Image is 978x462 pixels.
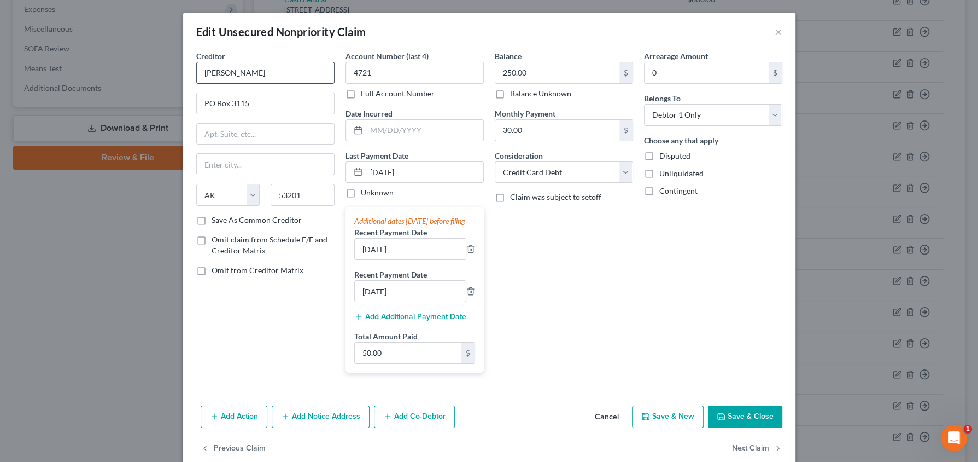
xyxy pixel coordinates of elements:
[461,343,475,363] div: $
[201,406,267,429] button: Add Action
[495,50,522,62] label: Balance
[212,235,327,255] span: Omit claim from Schedule E/F and Creditor Matrix
[495,62,619,83] input: 0.00
[732,437,782,460] button: Next Claim
[644,135,718,146] label: Choose any that apply
[963,425,972,434] span: 1
[659,186,698,195] span: Contingent
[941,425,967,451] iframe: Intercom live chat
[201,437,266,460] button: Previous Claim
[272,406,370,429] button: Add Notice Address
[645,62,769,83] input: 0.00
[708,406,782,429] button: Save & Close
[495,108,555,119] label: Monthly Payment
[632,406,704,429] button: Save & New
[345,62,484,84] input: XXXX
[769,62,782,83] div: $
[354,227,427,238] label: Recent Payment Date
[510,192,601,201] span: Claim was subject to setoff
[345,108,393,119] label: Date Incurred
[197,93,334,114] input: Enter address...
[495,120,619,141] input: 0.00
[345,50,429,62] label: Account Number (last 4)
[775,25,782,38] button: ×
[374,406,455,429] button: Add Co-Debtor
[271,184,335,206] input: Enter zip...
[644,94,681,103] span: Belongs To
[659,169,704,178] span: Unliquidated
[355,239,466,259] input: --
[354,216,475,227] div: Additional dates [DATE] before filing
[659,151,690,160] span: Disputed
[345,150,408,161] label: Last Payment Date
[619,120,633,141] div: $
[644,50,708,62] label: Arrearage Amount
[366,162,483,183] input: MM/DD/YYYY
[361,187,394,198] label: Unknown
[586,407,628,429] button: Cancel
[196,24,366,39] div: Edit Unsecured Nonpriority Claim
[366,120,483,141] input: MM/DD/YYYY
[354,269,427,280] label: Recent Payment Date
[212,265,303,275] span: Omit from Creditor Matrix
[196,51,225,61] span: Creditor
[197,154,334,175] input: Enter city...
[510,88,571,99] label: Balance Unknown
[619,62,633,83] div: $
[212,215,302,226] label: Save As Common Creditor
[354,331,418,342] label: Total Amount Paid
[355,343,461,363] input: 0.00
[495,150,543,161] label: Consideration
[197,124,334,145] input: Apt, Suite, etc...
[354,313,466,321] button: Add Additional Payment Date
[361,88,435,99] label: Full Account Number
[196,62,335,84] input: Search creditor by name...
[355,281,466,302] input: --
